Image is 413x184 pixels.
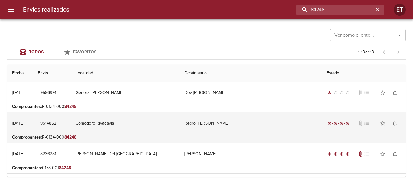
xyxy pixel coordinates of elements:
[395,31,404,39] button: Abrir
[12,135,42,140] b: Comprobantes :
[73,49,96,55] span: Favoritos
[358,120,364,126] span: No tiene documentos adjuntos
[296,5,374,15] input: buscar
[380,151,386,157] span: star_border
[40,89,56,97] span: 9586991
[322,65,406,82] th: Estado
[40,120,56,127] span: 9514852
[392,151,398,157] span: notifications_none
[364,90,370,96] span: No tiene pedido asociado
[12,165,42,170] b: Comprobantes :
[334,91,337,95] span: radio_button_unchecked
[327,90,351,96] div: Generado
[71,143,180,165] td: [PERSON_NAME] Del [GEOGRAPHIC_DATA]
[328,122,331,125] span: radio_button_checked
[180,143,322,165] td: [PERSON_NAME]
[328,91,331,95] span: radio_button_checked
[33,65,71,82] th: Envio
[64,135,76,140] em: 84248
[4,2,18,17] button: menu
[392,120,398,126] span: notifications_none
[340,122,343,125] span: radio_button_checked
[7,45,104,59] div: Tabs Envios
[12,104,401,110] p: R-0134-000
[340,152,343,156] span: radio_button_checked
[327,151,351,157] div: Entregado
[12,104,42,109] b: Comprobantes :
[328,152,331,156] span: radio_button_checked
[12,121,24,126] div: [DATE]
[358,90,364,96] span: No tiene documentos adjuntos
[389,117,401,129] button: Activar notificaciones
[180,65,322,82] th: Destinatario
[29,49,44,55] span: Todos
[12,151,24,156] div: [DATE]
[380,120,386,126] span: star_border
[391,45,406,59] span: Pagina siguiente
[334,152,337,156] span: radio_button_checked
[23,5,69,15] h6: Envios realizados
[12,165,401,171] p: 0178-001
[12,90,24,95] div: [DATE]
[38,118,59,129] button: 9514852
[377,117,389,129] button: Agregar a favoritos
[364,120,370,126] span: No tiene pedido asociado
[340,91,343,95] span: radio_button_unchecked
[394,4,406,16] div: ET
[59,165,71,170] em: 84248
[40,150,56,158] span: 8236281
[327,120,351,126] div: Entregado
[346,122,350,125] span: radio_button_checked
[346,152,350,156] span: radio_button_checked
[377,49,391,55] span: Pagina anterior
[71,112,180,134] td: Comodoro Rivadavia
[380,90,386,96] span: star_border
[71,82,180,104] td: General [PERSON_NAME]
[12,134,401,140] p: R-0134-000
[346,91,350,95] span: radio_button_unchecked
[38,87,59,99] button: 9586991
[334,122,337,125] span: radio_button_checked
[71,65,180,82] th: Localidad
[358,151,364,157] span: Tiene documentos adjuntos
[364,151,370,157] span: No tiene pedido asociado
[389,87,401,99] button: Activar notificaciones
[64,104,76,109] em: 84248
[389,148,401,160] button: Activar notificaciones
[392,90,398,96] span: notifications_none
[377,148,389,160] button: Agregar a favoritos
[180,112,322,134] td: Retiro [PERSON_NAME]
[38,149,59,160] button: 8236281
[358,49,374,55] p: 1 - 10 de 10
[180,82,322,104] td: Dev [PERSON_NAME]
[7,65,33,82] th: Fecha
